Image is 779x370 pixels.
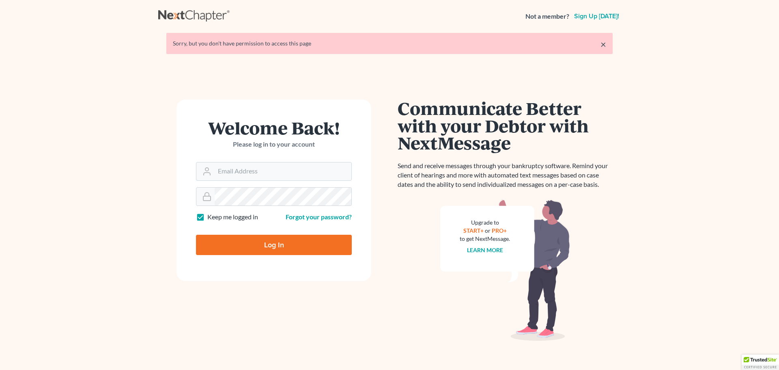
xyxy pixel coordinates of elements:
div: to get NextMessage. [460,235,510,243]
h1: Communicate Better with your Debtor with NextMessage [398,100,613,151]
a: PRO+ [492,227,507,234]
input: Log In [196,235,352,255]
div: TrustedSite Certified [742,355,779,370]
label: Keep me logged in [207,212,258,222]
div: Upgrade to [460,219,510,227]
div: Sorry, but you don't have permission to access this page [173,39,606,48]
h1: Welcome Back! [196,119,352,136]
span: or [485,227,491,234]
input: Email Address [215,162,351,180]
strong: Not a member? [525,12,569,21]
p: Send and receive messages through your bankruptcy software. Remind your client of hearings and mo... [398,161,613,189]
p: Please log in to your account [196,140,352,149]
img: nextmessage_bg-59042aed3d76b12b5cd301f8e5b87938c9018125f34e5fa2b7a6b67550977c72.svg [440,199,570,341]
a: Learn more [467,247,503,253]
a: Forgot your password? [286,213,352,221]
a: Sign up [DATE]! [572,13,621,19]
a: × [600,39,606,49]
a: START+ [463,227,484,234]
